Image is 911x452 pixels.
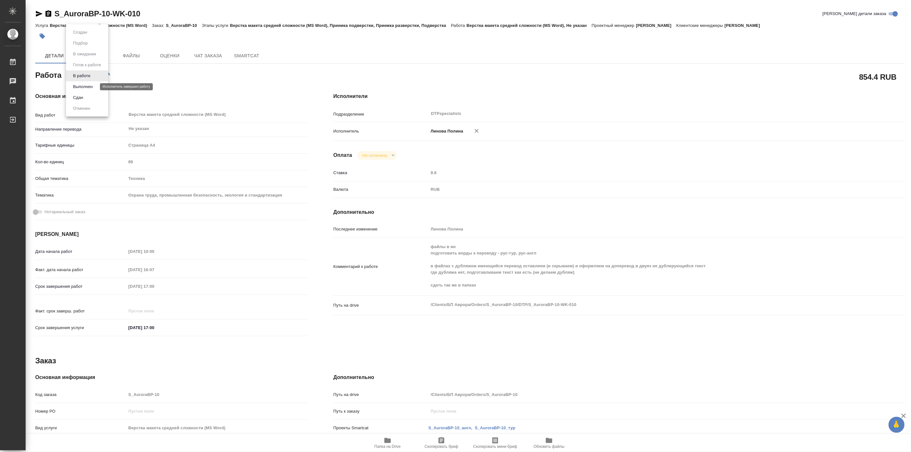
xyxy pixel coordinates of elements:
[71,83,94,90] button: Выполнен
[71,40,90,47] button: Подбор
[71,105,92,112] button: Отменен
[71,51,98,58] button: В ожидании
[71,94,85,101] button: Сдан
[71,29,89,36] button: Создан
[71,61,103,69] button: Готов к работе
[71,72,92,79] button: В работе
